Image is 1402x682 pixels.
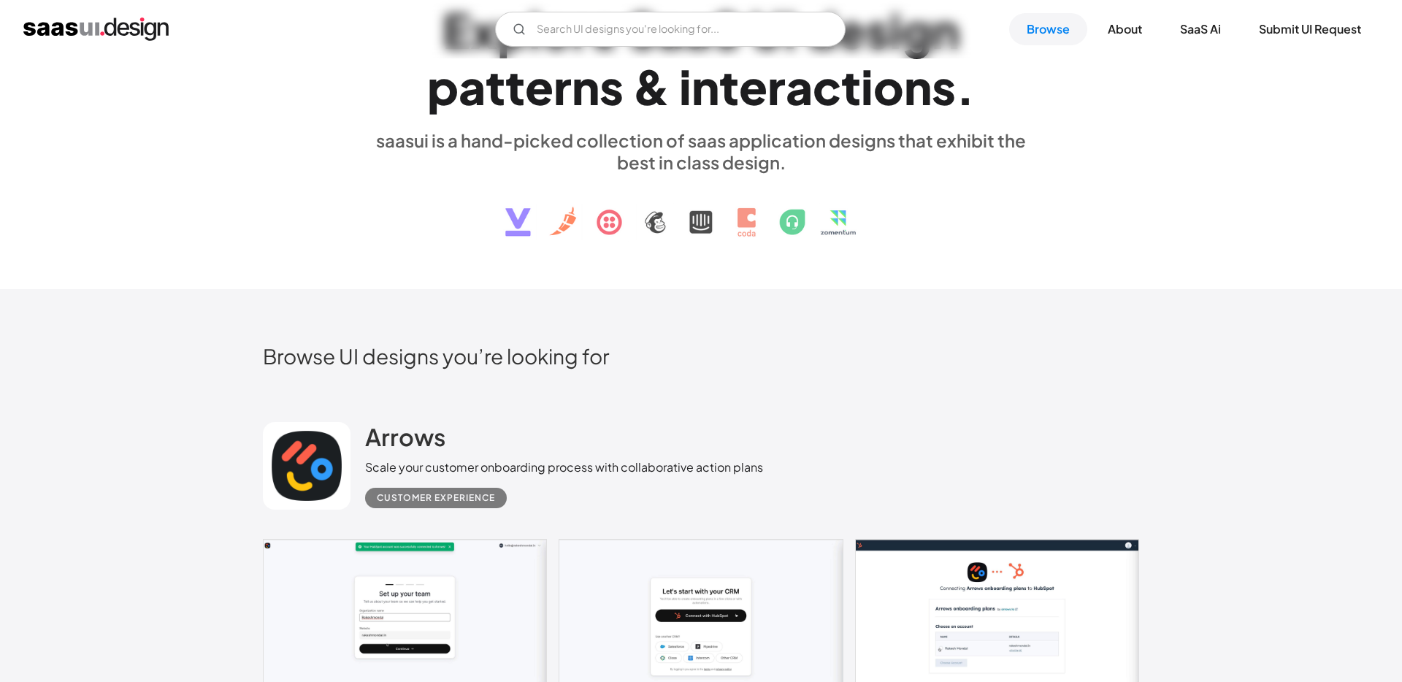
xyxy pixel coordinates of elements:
input: Search UI designs you're looking for... [495,12,846,47]
div: S [627,2,657,58]
a: Browse [1009,13,1087,45]
div: i [861,58,873,115]
div: Customer Experience [377,489,495,507]
h2: Arrows [365,422,445,451]
div: i [679,58,692,115]
div: c [813,58,841,115]
div: a [657,2,684,58]
img: text, icon, saas logo [480,173,922,249]
a: Submit UI Request [1241,13,1379,45]
div: r [767,58,786,115]
div: t [505,58,525,115]
div: r [553,58,572,115]
div: saasui is a hand-picked collection of saas application designs that exhibit the best in class des... [365,129,1037,173]
a: SaaS Ai [1162,13,1238,45]
div: s [932,58,956,115]
div: p [427,58,459,115]
div: e [739,58,767,115]
div: . [956,58,975,115]
a: home [23,18,169,41]
div: o [873,58,904,115]
h1: Explore SaaS UI design patterns & interactions. [365,2,1037,115]
div: t [719,58,739,115]
div: a [459,58,486,115]
form: Email Form [495,12,846,47]
div: t [841,58,861,115]
div: Scale your customer onboarding process with collaborative action plans [365,459,763,476]
div: s [600,58,624,115]
div: a [786,58,813,115]
div: n [692,58,719,115]
h2: Browse UI designs you’re looking for [263,343,1139,369]
a: About [1090,13,1160,45]
div: t [486,58,505,115]
div: n [572,58,600,115]
a: Arrows [365,422,445,459]
div: & [632,58,670,115]
div: n [904,58,932,115]
div: e [525,58,553,115]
